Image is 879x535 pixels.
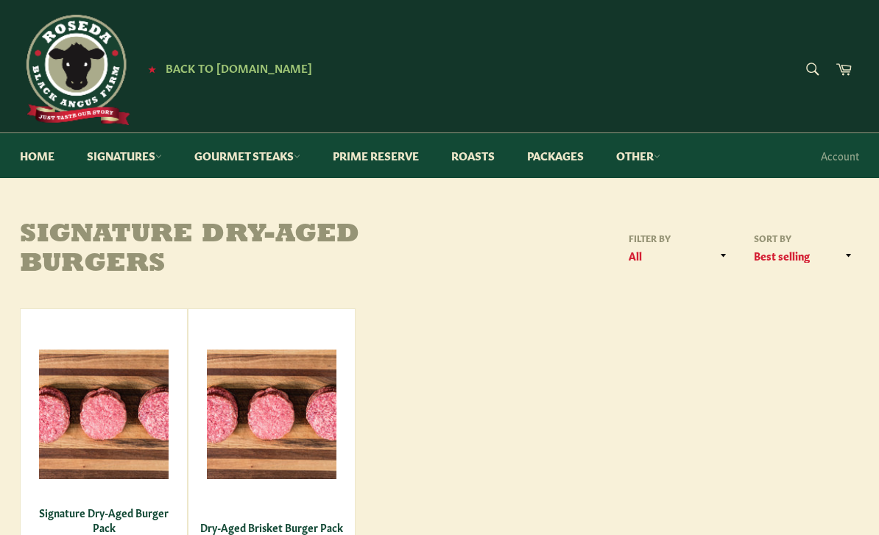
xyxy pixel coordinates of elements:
[20,221,439,279] h1: Signature Dry-Aged Burgers
[141,63,312,74] a: ★ Back to [DOMAIN_NAME]
[207,350,336,479] img: Dry-Aged Brisket Burger Pack
[813,134,866,177] a: Account
[198,520,346,534] div: Dry-Aged Brisket Burger Pack
[180,133,315,178] a: Gourmet Steaks
[749,232,859,244] label: Sort by
[318,133,434,178] a: Prime Reserve
[512,133,599,178] a: Packages
[30,506,178,534] div: Signature Dry-Aged Burger Pack
[39,350,169,479] img: Signature Dry-Aged Burger Pack
[601,133,675,178] a: Other
[72,133,177,178] a: Signatures
[5,133,69,178] a: Home
[20,15,130,125] img: Roseda Beef
[437,133,509,178] a: Roasts
[166,60,312,75] span: Back to [DOMAIN_NAME]
[148,63,156,74] span: ★
[624,232,734,244] label: Filter by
